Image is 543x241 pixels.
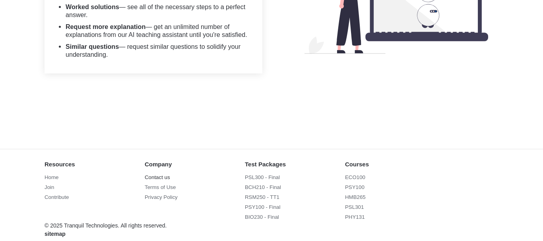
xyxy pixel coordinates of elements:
[66,23,251,39] li: — get an unlimited number of explanations from our AI teaching assistant until you're satisfied.
[245,160,301,168] h4: Test Packages
[245,174,301,181] a: PSL300 - Final
[45,193,100,201] a: Contribute
[245,213,301,221] a: BIO230 - Final
[45,222,167,229] div: © 2025 Tranquil Technologies. All rights reserved.
[45,183,100,191] div: Join
[245,193,301,201] a: RSM250 - TT1
[45,230,66,238] a: sitemap
[66,42,251,58] li: — request similar questions to solidify your understanding.
[245,203,301,211] a: PSY100 - Final
[66,43,119,50] b: Similar questions
[45,174,100,181] a: Home
[145,193,200,201] a: Privacy Policy
[66,3,119,10] b: Worked solutions
[345,213,401,221] div: PHY131
[45,160,100,168] h4: Resources
[145,160,200,168] h4: Company
[345,160,401,168] h4: Courses
[66,23,145,30] b: Request more explanation
[66,3,251,19] li: — see all of the necessary steps to a perfect answer.
[245,183,301,191] a: BCH210 - Final
[145,183,200,191] a: Terms of Use
[345,174,401,181] div: ECO100
[345,183,401,191] div: PSY100
[345,193,401,201] div: HMB265
[345,203,401,211] div: PSL301
[145,174,200,181] a: Contact us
